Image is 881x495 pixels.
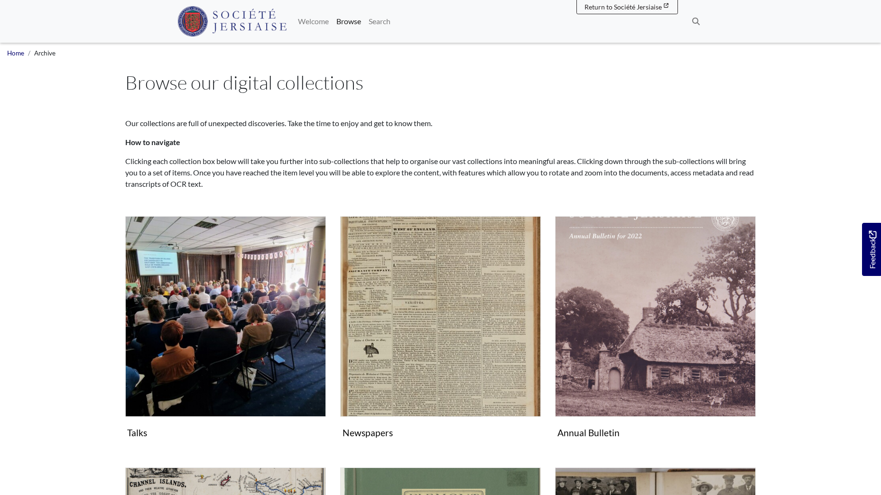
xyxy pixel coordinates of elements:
h1: Browse our digital collections [125,71,756,94]
div: Subcollection [548,216,763,456]
a: Newspapers Newspapers [340,216,541,442]
a: Search [365,12,394,31]
img: Annual Bulletin [555,216,756,417]
p: Our collections are full of unexpected discoveries. Take the time to enjoy and get to know them. [125,118,756,129]
strong: How to navigate [125,137,180,147]
a: Talks Talks [125,216,326,442]
img: Société Jersiaise [177,6,287,37]
a: Annual Bulletin Annual Bulletin [555,216,756,442]
img: Newspapers [340,216,541,417]
div: Subcollection [118,216,333,456]
a: Browse [333,12,365,31]
a: Would you like to provide feedback? [862,223,881,276]
div: Subcollection [333,216,548,456]
p: Clicking each collection box below will take you further into sub-collections that help to organi... [125,156,756,190]
span: Return to Société Jersiaise [584,3,662,11]
img: Talks [125,216,326,417]
a: Home [7,49,24,57]
a: Welcome [294,12,333,31]
span: Archive [34,49,56,57]
a: Société Jersiaise logo [177,4,287,39]
span: Feedback [867,230,878,269]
